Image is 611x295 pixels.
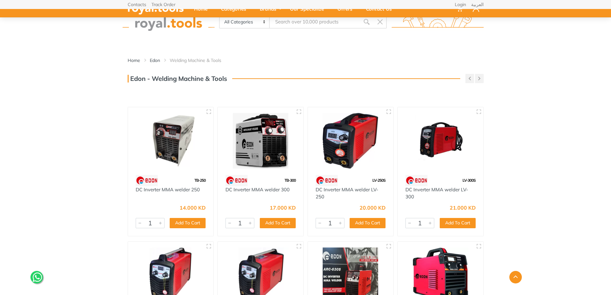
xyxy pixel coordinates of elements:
[170,57,221,64] a: Welding Machine & Tools
[405,175,428,186] img: 112.webp
[455,2,466,7] a: Login
[450,205,476,210] div: 21.000 KD
[260,218,296,228] button: Add To Cart
[270,205,296,210] div: 17.000 KD
[372,178,386,183] span: LV-250S
[180,205,206,210] div: 14.000 KD
[224,113,298,169] img: Royal Tools - DC Inverter MMA welder 300
[128,75,227,82] h3: Edon - Welding Machine & Tools
[462,178,476,183] span: LV-300S
[150,57,160,64] a: Edon
[440,218,476,228] button: Add To Cart
[136,187,200,193] a: DC Inverter MMA welder 250
[151,2,175,7] a: Track Order
[134,113,208,169] img: Royal Tools - DC Inverter MMA welder 250
[284,178,296,183] span: TB-300
[471,2,484,7] a: العربية
[225,175,248,186] img: 112.webp
[194,178,206,183] span: TB-250
[405,187,468,200] a: DC Inverter MMA welder LV-300
[128,57,140,64] a: Home
[270,15,360,29] input: Site search
[314,113,388,169] img: Royal Tools - DC Inverter MMA welder LV-250
[403,113,478,169] img: Royal Tools - DC Inverter MMA welder LV-300
[123,13,215,31] img: royal.tools Logo
[316,175,338,186] img: 112.webp
[136,175,158,186] img: 112.webp
[128,57,484,64] nav: breadcrumb
[220,16,270,28] select: Category
[360,205,386,210] div: 20.000 KD
[170,218,206,228] button: Add To Cart
[316,187,378,200] a: DC Inverter MMA welder LV-250
[128,2,146,7] a: Contacts
[392,13,484,31] img: royal.tools Logo
[350,218,386,228] button: Add To Cart
[225,187,290,193] a: DC Inverter MMA welder 300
